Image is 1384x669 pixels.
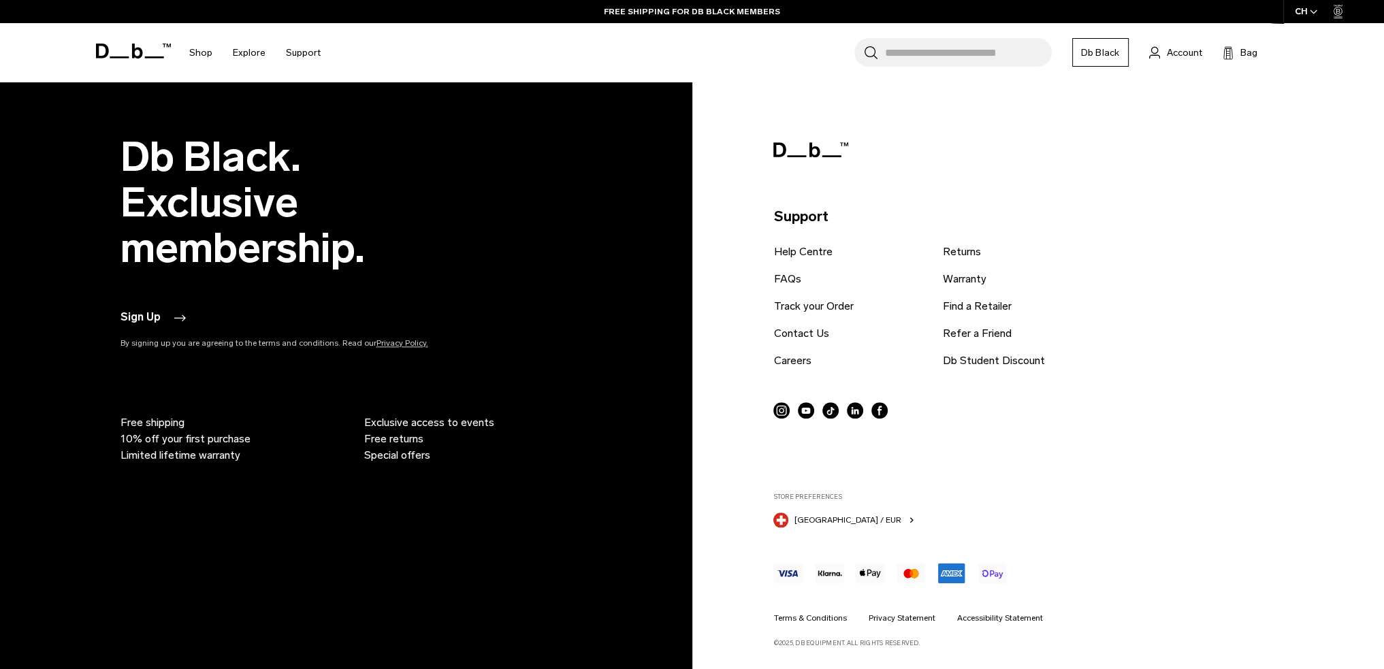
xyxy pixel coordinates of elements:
span: Limited lifetime warranty [120,447,240,463]
label: Store Preferences [773,492,1250,502]
a: Help Centre [773,244,832,260]
nav: Main Navigation [179,23,331,82]
h2: Db Black. Exclusive membership. [120,134,488,271]
p: By signing up you are agreeing to the terms and conditions. Read our [120,337,488,349]
a: Explore [233,29,265,77]
img: Switzerland [773,512,788,527]
span: Exclusive access to events [364,414,494,431]
a: Db Student Discount [942,353,1044,369]
span: Account [1167,46,1202,60]
button: Switzerland [GEOGRAPHIC_DATA] / EUR [773,510,917,527]
p: ©2025, Db Equipment. All rights reserved. [773,633,1250,648]
a: Account [1149,44,1202,61]
a: Accessibility Statement [956,612,1042,624]
a: Returns [942,244,980,260]
a: Shop [189,29,212,77]
span: 10% off your first purchase [120,431,251,447]
a: Privacy Statement [868,612,935,624]
span: Free shipping [120,414,184,431]
a: Db Black [1072,38,1129,67]
p: Support [773,206,1250,227]
a: Careers [773,353,811,369]
button: Sign Up [120,310,188,326]
a: Privacy Policy. [376,338,428,348]
a: FAQs [773,271,801,287]
span: Free returns [364,431,423,447]
a: Warranty [942,271,986,287]
button: Bag [1223,44,1257,61]
span: Special offers [364,447,430,463]
a: Contact Us [773,325,828,342]
a: Support [286,29,321,77]
a: Terms & Conditions [773,612,846,624]
a: Find a Retailer [942,298,1011,314]
span: [GEOGRAPHIC_DATA] / EUR [794,514,901,526]
a: Refer a Friend [942,325,1011,342]
a: FREE SHIPPING FOR DB BLACK MEMBERS [604,5,780,18]
span: Bag [1240,46,1257,60]
a: Track your Order [773,298,853,314]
